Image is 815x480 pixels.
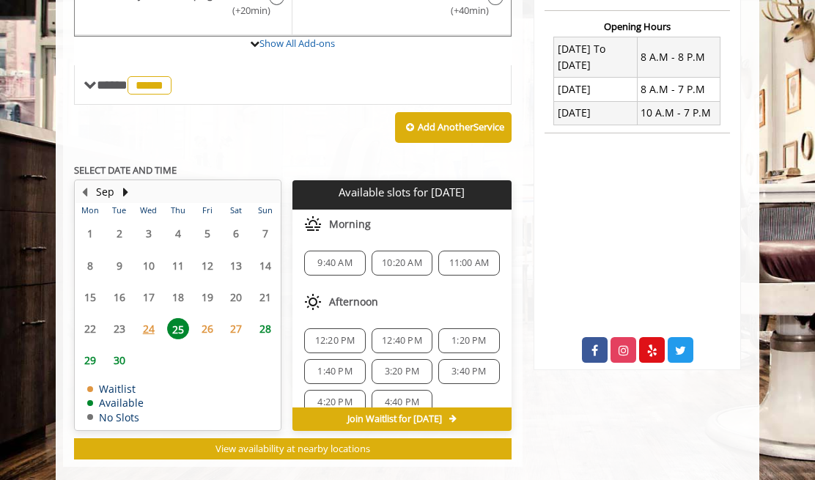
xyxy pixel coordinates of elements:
div: 4:40 PM [372,390,432,415]
span: 4:20 PM [317,396,352,408]
span: 9:40 AM [317,257,352,269]
td: Select day26 [193,313,222,344]
td: Select day25 [163,313,193,344]
td: Select day30 [105,344,134,376]
td: Available [87,397,144,408]
span: (+20min ) [229,3,262,18]
th: Fri [193,203,222,218]
span: 3:40 PM [451,366,486,377]
td: Waitlist [87,383,144,394]
th: Sat [221,203,251,218]
th: Tue [105,203,134,218]
th: Wed [134,203,163,218]
th: Mon [75,203,105,218]
span: 1:40 PM [317,366,352,377]
span: Join Waitlist for [DATE] [347,413,442,425]
div: 11:00 AM [438,251,499,276]
td: [DATE] To [DATE] [554,37,637,78]
td: Select day24 [134,313,163,344]
td: No Slots [87,412,144,423]
td: [DATE] [554,78,637,101]
div: 10:20 AM [372,251,432,276]
td: Select day29 [75,344,105,376]
td: 8 A.M - 8 P.M [637,37,720,78]
a: Show All Add-ons [259,37,335,50]
img: morning slots [304,215,322,233]
div: 12:20 PM [304,328,365,353]
span: 4:40 PM [385,396,419,408]
td: Select day28 [251,313,280,344]
button: Next Month [119,184,131,200]
td: 10 A.M - 7 P.M [637,101,720,125]
b: Add Another Service [418,120,504,133]
span: 27 [225,318,247,339]
b: SELECT DATE AND TIME [74,163,177,177]
span: 3:20 PM [385,366,419,377]
td: [DATE] [554,101,637,125]
div: 1:40 PM [304,359,365,384]
span: 30 [108,350,130,371]
span: 12:20 PM [315,335,355,347]
div: 3:20 PM [372,359,432,384]
p: Available slots for [DATE] [298,186,505,199]
span: Morning [329,218,371,230]
button: View availability at nearby locations [74,438,512,459]
button: Sep [96,184,114,200]
span: 1:20 PM [451,335,486,347]
span: 26 [196,318,218,339]
img: afternoon slots [304,293,322,311]
div: 1:20 PM [438,328,499,353]
span: 10:20 AM [382,257,422,269]
td: 8 A.M - 7 P.M [637,78,720,101]
th: Sun [251,203,280,218]
span: 25 [167,318,189,339]
th: Thu [163,203,193,218]
span: Afternoon [329,296,378,308]
span: 24 [138,318,160,339]
div: 3:40 PM [438,359,499,384]
h3: Opening Hours [545,21,730,32]
span: View availability at nearby locations [215,442,370,455]
div: 4:20 PM [304,390,365,415]
span: 29 [79,350,101,371]
button: Add AnotherService [395,112,512,143]
span: (+40min ) [448,3,480,18]
td: Select day27 [221,313,251,344]
div: 12:40 PM [372,328,432,353]
div: 9:40 AM [304,251,365,276]
span: 28 [254,318,276,339]
span: 11:00 AM [449,257,490,269]
button: Previous Month [78,184,90,200]
span: 12:40 PM [382,335,422,347]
